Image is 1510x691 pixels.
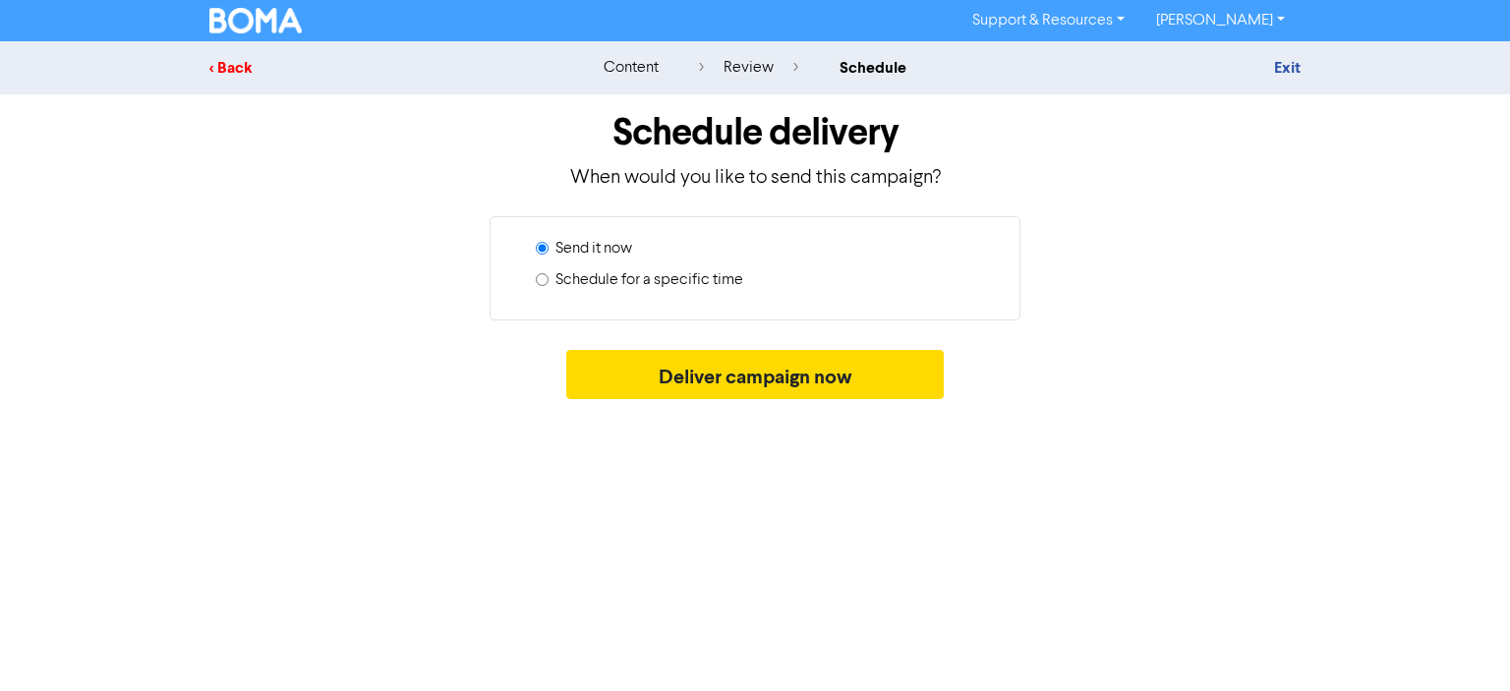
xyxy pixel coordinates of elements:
div: < Back [209,56,553,80]
p: When would you like to send this campaign? [209,163,1301,193]
button: Deliver campaign now [566,350,945,399]
a: Support & Resources [957,5,1140,36]
iframe: Chat Widget [1412,597,1510,691]
img: BOMA Logo [209,8,302,33]
label: Schedule for a specific time [555,268,743,292]
div: schedule [840,56,906,80]
div: review [699,56,798,80]
h1: Schedule delivery [209,110,1301,155]
a: Exit [1274,58,1301,78]
label: Send it now [555,237,632,260]
div: content [604,56,659,80]
a: [PERSON_NAME] [1140,5,1301,36]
